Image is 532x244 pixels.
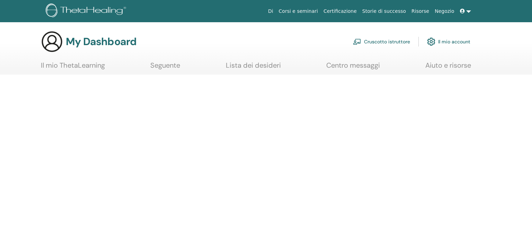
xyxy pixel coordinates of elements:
[41,31,63,53] img: generic-user-icon.jpg
[427,34,470,49] a: Il mio account
[321,5,360,18] a: Certificazione
[353,34,410,49] a: Cruscotto istruttore
[66,35,136,48] h3: My Dashboard
[265,5,276,18] a: Di
[360,5,409,18] a: Storie di successo
[432,5,457,18] a: Negozio
[353,39,361,45] img: chalkboard-teacher.svg
[409,5,432,18] a: Risorse
[425,61,471,75] a: Aiuto e risorse
[427,36,435,48] img: cog.svg
[226,61,281,75] a: Lista dei desideri
[46,3,128,19] img: logo.png
[326,61,380,75] a: Centro messaggi
[41,61,105,75] a: Il mio ThetaLearning
[276,5,321,18] a: Corsi e seminari
[150,61,180,75] a: Seguente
